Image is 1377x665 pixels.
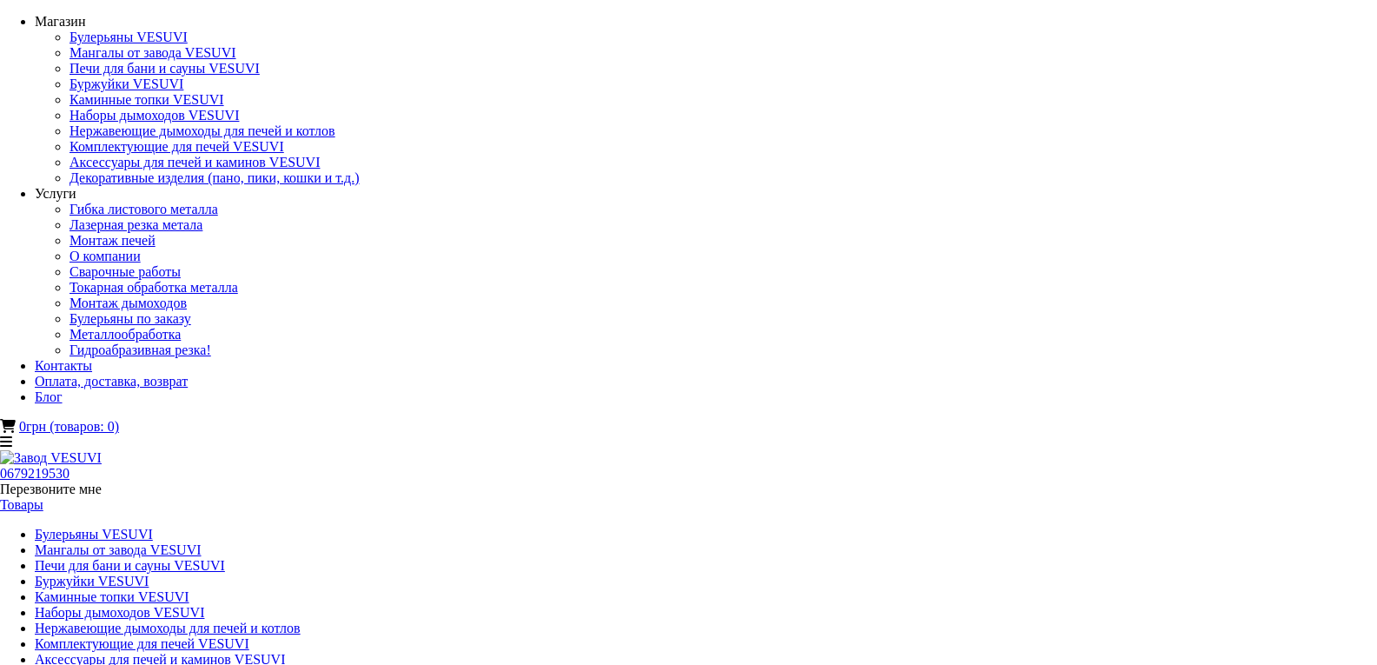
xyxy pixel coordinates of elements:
[35,574,149,589] a: Буржуйки VESUVI
[35,358,92,373] a: Контакты
[70,76,183,91] a: Буржуйки VESUVI
[70,155,320,170] a: Аксессуары для печей и каминов VESUVI
[70,249,141,263] a: О компании
[35,186,1377,202] div: Услуги
[70,280,238,295] a: Токарная обработка металла
[70,311,191,326] a: Булерьяны по заказу
[70,123,335,138] a: Нержавеющие дымоходы для печей и котлов
[70,61,260,76] a: Печи для бани и сауны VESUVI
[35,636,249,651] a: Комплектующие для печей VESUVI
[70,92,224,107] a: Каминные топки VESUVI
[35,542,202,557] a: Мангалы от завода VESUVI
[35,389,63,404] a: Блог
[35,527,153,542] a: Булерьяны VESUVI
[35,589,189,604] a: Каминные топки VESUVI
[35,558,225,573] a: Печи для бани и сауны VESUVI
[70,170,360,185] a: Декоративные изделия (пано, пики, кошки и т.д.)
[70,45,236,60] a: Мангалы от завода VESUVI
[70,202,218,216] a: Гибка листового металла
[70,327,181,342] a: Металлообработка
[19,419,119,434] a: 0грн (товаров: 0)
[70,217,202,232] a: Лазерная резка метала
[70,139,284,154] a: Комплектующие для печей VESUVI
[70,296,187,310] a: Монтаж дымоходов
[70,342,211,357] a: Гидроабразивная резка!
[35,374,188,389] a: Оплата, доставка, возврат
[70,233,156,248] a: Монтаж печей
[35,605,204,620] a: Наборы дымоходов VESUVI
[70,30,188,44] a: Булерьяны VESUVI
[35,621,301,635] a: Нержавеющие дымоходы для печей и котлов
[35,14,1377,30] div: Магазин
[70,264,181,279] a: Сварочные работы
[70,108,239,123] a: Наборы дымоходов VESUVI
